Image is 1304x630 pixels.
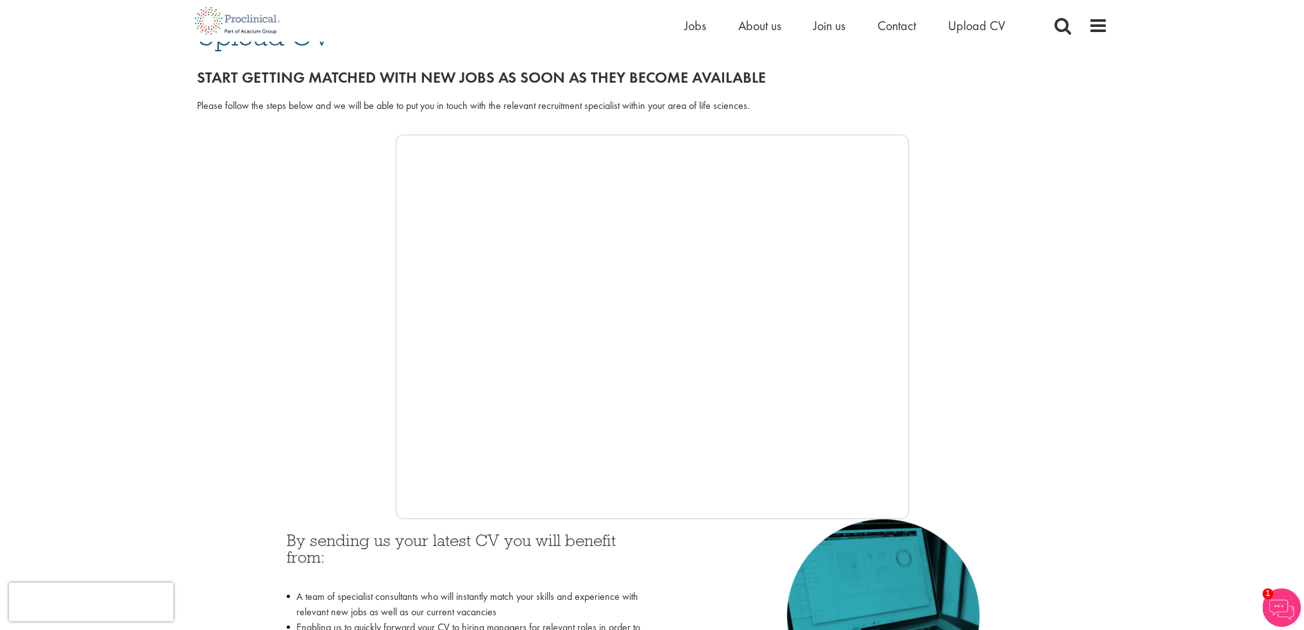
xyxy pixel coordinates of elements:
[1262,588,1301,627] img: Chatbot
[9,583,173,621] iframe: reCAPTCHA
[287,532,643,583] h3: By sending us your latest CV you will benefit from:
[287,589,643,620] li: A team of specialist consultants who will instantly match your skills and experience with relevan...
[197,99,1108,113] div: Please follow the steps below and we will be able to put you in touch with the relevant recruitme...
[1262,588,1273,599] span: 1
[877,17,916,34] a: Contact
[197,69,1108,86] h2: Start getting matched with new jobs as soon as they become available
[684,17,706,34] a: Jobs
[813,17,845,34] a: Join us
[738,17,781,34] a: About us
[948,17,1005,34] a: Upload CV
